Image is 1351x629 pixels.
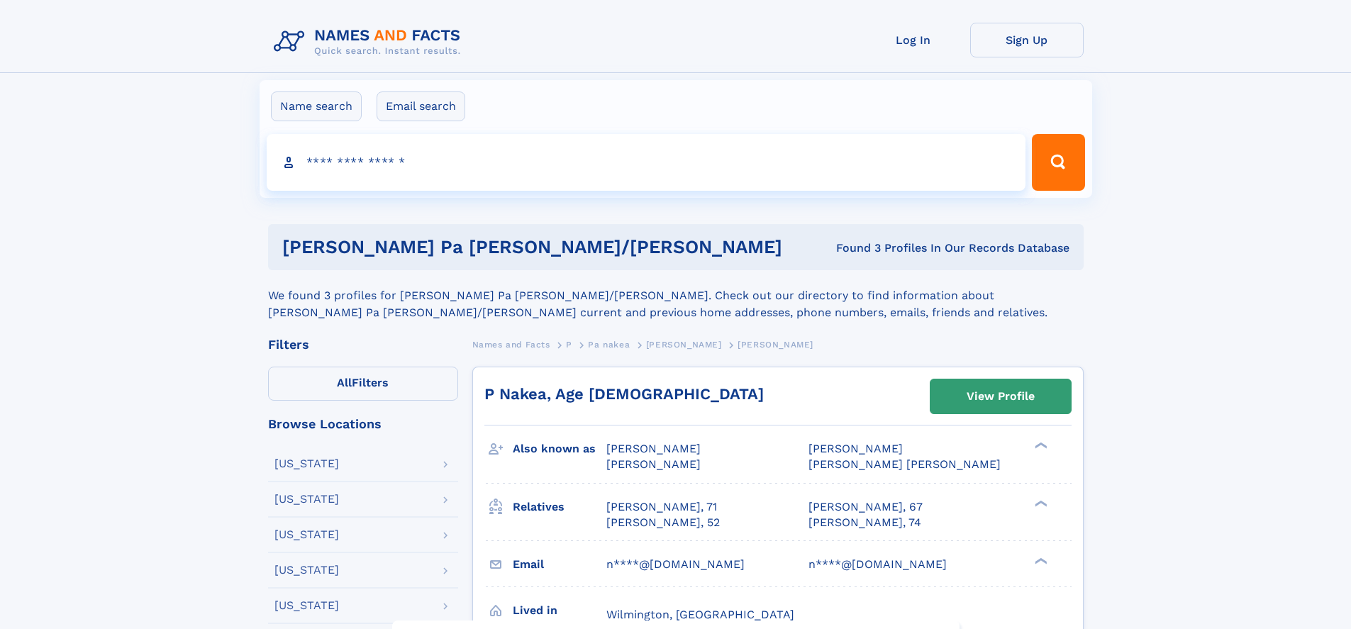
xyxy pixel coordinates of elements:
[646,335,722,353] a: [PERSON_NAME]
[646,340,722,350] span: [PERSON_NAME]
[274,458,339,469] div: [US_STATE]
[268,23,472,61] img: Logo Names and Facts
[970,23,1084,57] a: Sign Up
[606,457,701,471] span: [PERSON_NAME]
[808,442,903,455] span: [PERSON_NAME]
[566,335,572,353] a: P
[268,418,458,430] div: Browse Locations
[274,494,339,505] div: [US_STATE]
[857,23,970,57] a: Log In
[274,600,339,611] div: [US_STATE]
[930,379,1071,413] a: View Profile
[268,338,458,351] div: Filters
[282,238,809,256] h1: [PERSON_NAME] Pa [PERSON_NAME]/[PERSON_NAME]
[967,380,1035,413] div: View Profile
[472,335,550,353] a: Names and Facts
[274,564,339,576] div: [US_STATE]
[377,91,465,121] label: Email search
[809,240,1069,256] div: Found 3 Profiles In Our Records Database
[808,457,1001,471] span: [PERSON_NAME] [PERSON_NAME]
[606,499,717,515] a: [PERSON_NAME], 71
[588,335,630,353] a: Pa nakea
[268,270,1084,321] div: We found 3 profiles for [PERSON_NAME] Pa [PERSON_NAME]/[PERSON_NAME]. Check out our directory to ...
[1032,134,1084,191] button: Search Button
[1031,556,1048,565] div: ❯
[484,385,764,403] a: P Nakea, Age [DEMOGRAPHIC_DATA]
[588,340,630,350] span: Pa nakea
[271,91,362,121] label: Name search
[566,340,572,350] span: P
[267,134,1026,191] input: search input
[808,499,923,515] a: [PERSON_NAME], 67
[337,376,352,389] span: All
[513,495,606,519] h3: Relatives
[606,608,794,621] span: Wilmington, [GEOGRAPHIC_DATA]
[274,529,339,540] div: [US_STATE]
[1031,499,1048,508] div: ❯
[268,367,458,401] label: Filters
[606,515,720,530] a: [PERSON_NAME], 52
[738,340,813,350] span: [PERSON_NAME]
[606,442,701,455] span: [PERSON_NAME]
[513,552,606,577] h3: Email
[808,515,921,530] a: [PERSON_NAME], 74
[513,437,606,461] h3: Also known as
[1031,441,1048,450] div: ❯
[513,599,606,623] h3: Lived in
